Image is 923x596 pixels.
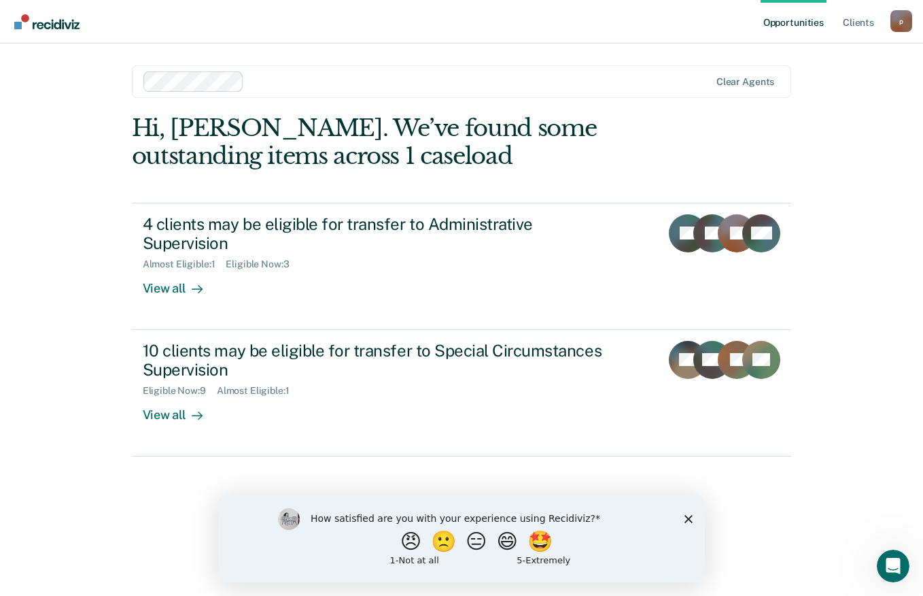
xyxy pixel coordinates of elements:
[143,341,620,380] div: 10 clients may be eligible for transfer to Special Circumstances Supervision
[716,76,774,88] div: Clear agents
[143,385,217,397] div: Eligible Now : 9
[226,259,300,270] div: Eligible Now : 3
[217,385,300,397] div: Almost Eligible : 1
[890,10,912,32] button: Profile dropdown button
[890,10,912,32] div: p
[143,259,226,270] div: Almost Eligible : 1
[143,214,620,254] div: 4 clients may be eligible for transfer to Administrative Supervision
[132,330,792,457] a: 10 clients may be eligible for transfer to Special Circumstances SupervisionEligible Now:9Almost ...
[143,397,219,423] div: View all
[132,203,792,330] a: 4 clients may be eligible for transfer to Administrative SupervisionAlmost Eligible:1Eligible Now...
[14,14,80,29] img: Recidiviz
[877,550,909,582] iframe: Intercom live chat
[218,495,705,582] iframe: Survey by Kim from Recidiviz
[143,270,219,297] div: View all
[132,114,659,170] div: Hi, [PERSON_NAME]. We’ve found some outstanding items across 1 caseload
